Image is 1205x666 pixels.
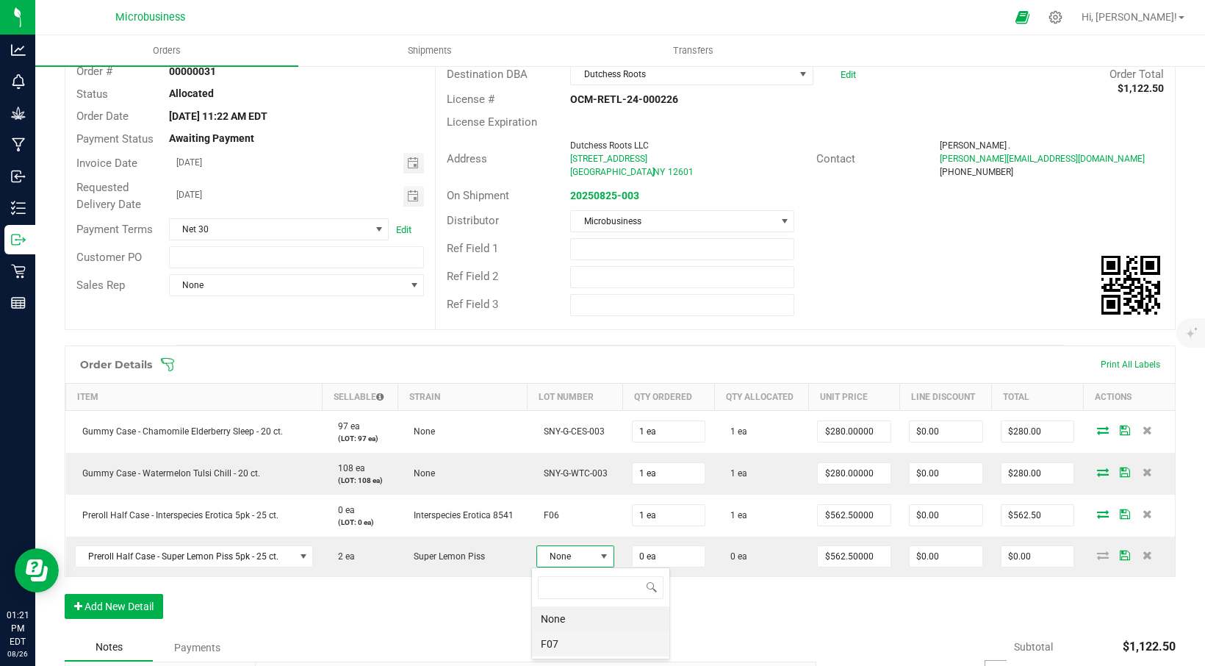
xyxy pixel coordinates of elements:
span: 97 ea [331,421,360,432]
a: 20250825-003 [570,190,639,201]
span: Status [76,87,108,101]
span: Address [447,152,487,165]
span: Dutchess Roots LLC [570,140,649,151]
th: Total [992,383,1084,410]
span: Net 30 [170,219,370,240]
inline-svg: Monitoring [11,74,26,89]
a: Edit [841,69,856,80]
span: Gummy Case - Watermelon Tulsi Chill - 20 ct. [75,468,260,479]
input: 0 [633,421,705,442]
button: Add New Detail [65,594,163,619]
span: SNY-G-WTC-003 [536,468,608,479]
div: Payments [153,634,241,661]
span: Payment Terms [76,223,153,236]
span: 1 ea [723,468,747,479]
span: Customer PO [76,251,142,264]
input: 0 [633,505,705,526]
strong: Allocated [169,87,214,99]
span: None [537,546,595,567]
input: 0 [818,421,891,442]
span: [STREET_ADDRESS] [570,154,647,164]
span: Order # [76,65,112,78]
span: Ref Field 3 [447,298,498,311]
span: Ref Field 1 [447,242,498,255]
span: Save Order Detail [1114,509,1136,518]
span: [PERSON_NAME] [940,140,1007,151]
span: Shipments [388,44,472,57]
span: [PHONE_NUMBER] [940,167,1013,177]
span: Destination DBA [447,68,528,81]
inline-svg: Grow [11,106,26,121]
input: 0 [1001,546,1074,567]
th: Item [66,383,323,410]
span: Save Order Detail [1114,468,1136,476]
span: Dutchess Roots [571,64,794,85]
span: 2 ea [331,551,355,562]
p: (LOT: 0 ea) [331,517,389,528]
iframe: Resource center [15,548,59,592]
qrcode: 00000031 [1101,256,1160,315]
th: Strain [398,383,528,410]
span: 1 ea [723,510,747,520]
th: Line Discount [900,383,992,410]
span: Invoice Date [76,157,137,170]
span: 1 ea [723,426,747,437]
span: None [406,426,435,437]
span: 12601 [668,167,694,177]
span: Save Order Detail [1114,426,1136,434]
th: Actions [1083,383,1175,410]
span: Delete Order Detail [1136,468,1158,476]
input: 0 [818,546,891,567]
span: Interspecies Erotica 8541 [406,510,514,520]
th: Unit Price [808,383,900,410]
span: Preroll Half Case - Super Lemon Piss 5pk - 25 ct. [76,546,295,567]
input: 0 [1001,505,1074,526]
p: 01:21 PM EDT [7,609,29,648]
strong: $1,122.50 [1118,82,1164,94]
inline-svg: Inbound [11,169,26,184]
span: [GEOGRAPHIC_DATA] [570,167,655,177]
span: 108 ea [331,463,365,473]
a: Orders [35,35,298,66]
span: Save Order Detail [1114,551,1136,559]
input: 0 [818,463,891,484]
span: License Expiration [447,115,537,129]
span: Ref Field 2 [447,270,498,283]
th: Sellable [322,383,398,410]
li: None [532,606,669,631]
span: None [170,275,405,296]
a: Shipments [298,35,561,66]
inline-svg: Retail [11,264,26,279]
span: Preroll Half Case - Interspecies Erotica 5pk - 25 ct. [75,510,278,520]
span: License # [447,93,494,106]
span: Hi, [PERSON_NAME]! [1082,11,1177,23]
span: SNY-G-CES-003 [536,426,605,437]
inline-svg: Manufacturing [11,137,26,152]
strong: Awaiting Payment [169,132,254,144]
th: Lot Number [528,383,623,410]
inline-svg: Reports [11,296,26,310]
span: Delete Order Detail [1136,551,1158,559]
span: Open Ecommerce Menu [1006,3,1039,32]
span: Orders [133,44,201,57]
span: Distributor [447,214,499,227]
span: Toggle calendar [403,186,425,207]
img: Scan me! [1101,256,1160,315]
input: 0 [1001,421,1074,442]
span: NY [653,167,665,177]
th: Qty Allocated [714,383,808,410]
div: Manage settings [1046,10,1065,24]
span: Sales Rep [76,279,125,292]
span: F06 [536,510,559,520]
input: 0 [633,546,705,567]
h1: Order Details [80,359,152,370]
span: Transfers [653,44,733,57]
inline-svg: Outbound [11,232,26,247]
inline-svg: Analytics [11,43,26,57]
p: 08/26 [7,648,29,659]
a: Transfers [561,35,824,66]
span: [PERSON_NAME][EMAIL_ADDRESS][DOMAIN_NAME] [940,154,1145,164]
span: 0 ea [331,505,355,515]
input: 0 [633,463,705,484]
input: 0 [910,505,982,526]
